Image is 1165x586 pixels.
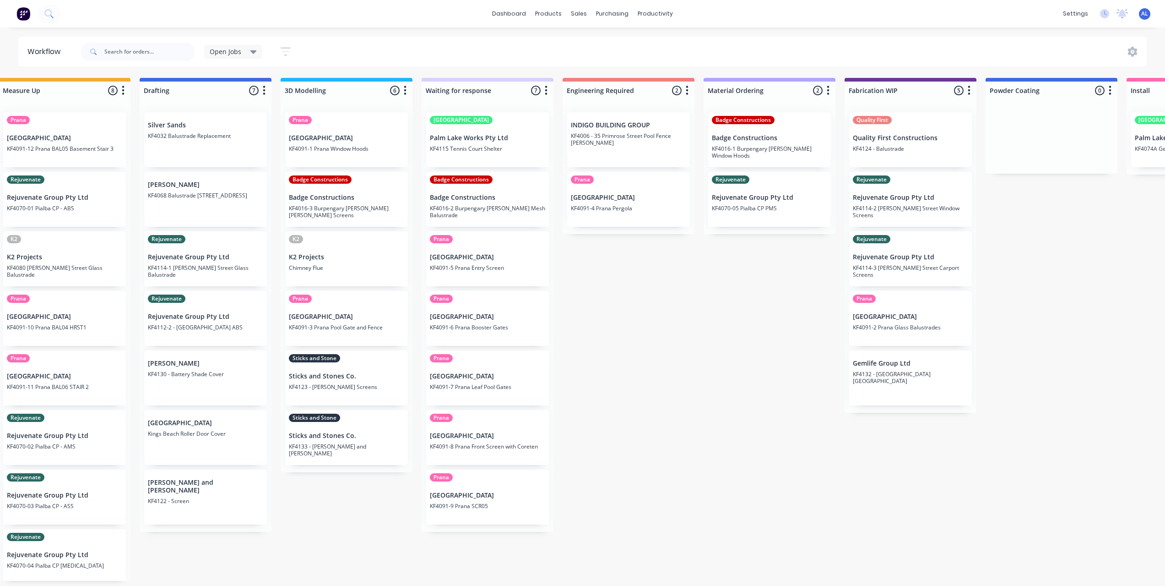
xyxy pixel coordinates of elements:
[1058,7,1093,21] div: settings
[144,112,267,167] div: Silver SandsKF4032 Balustrade Replacement
[712,145,827,159] p: KF4016-1 Burpengary [PERSON_NAME] Window Hoods
[7,354,30,362] div: Prana
[16,7,30,21] img: Factory
[430,134,545,142] p: Palm Lake Works Pty Ltd
[144,231,267,286] div: RejuvenateRejuvenate Group Pty LtdKF4114-1 [PERSON_NAME] Street Glass Balustrade
[3,470,126,525] div: RejuvenateRejuvenate Group Pty LtdKF4070-03 Pialba CP - ASS
[289,354,340,362] div: Sticks and Stone
[426,172,549,227] div: Badge ConstructionsBadge ConstructionsKF4016-2 Burpengary [PERSON_NAME] Mesh Balustrade
[3,231,126,286] div: K2K2 ProjectsKF4080 [PERSON_NAME] Street Glass Balustrade
[571,132,686,146] p: KF4006 - 35 Primrose Street Pool Fence [PERSON_NAME]
[7,253,122,261] p: K2 Projects
[426,291,549,346] div: Prana[GEOGRAPHIC_DATA]KF4091-6 Prana Booster Gates
[7,116,30,124] div: Prana
[430,414,453,422] div: Prana
[7,432,122,440] p: Rejuvenate Group Pty Ltd
[148,235,185,243] div: Rejuvenate
[7,414,44,422] div: Rejuvenate
[104,43,195,61] input: Search for orders...
[148,295,185,303] div: Rejuvenate
[571,175,594,184] div: Prana
[426,410,549,465] div: Prana[GEOGRAPHIC_DATA]KF4091-8 Prana Front Screen with Coreten
[285,351,408,405] div: Sticks and StoneSticks and Stones Co.KF4123 - [PERSON_NAME] Screens
[712,205,827,212] p: KF4070-05 Pialba CP PMS
[7,205,122,212] p: KF4070-01 Pialba CP - ABS
[7,235,21,243] div: K2
[849,172,972,227] div: RejuvenateRejuvenate Group Pty LtdKF4114-2 [PERSON_NAME] Street Window Screens
[849,351,972,405] div: Gemlife Group LtdKF4132 - [GEOGRAPHIC_DATA] [GEOGRAPHIC_DATA]
[853,324,968,331] p: KF4091-2 Prana Glass Balustrades
[7,313,122,321] p: [GEOGRAPHIC_DATA]
[853,205,968,219] p: KF4114-2 [PERSON_NAME] Street Window Screens
[430,116,493,124] div: [GEOGRAPHIC_DATA]
[7,562,122,569] p: KF4070-04 Pialba CP [MEDICAL_DATA]
[853,116,892,124] div: Quality First
[430,295,453,303] div: Prana
[430,235,453,243] div: Prana
[853,264,968,278] p: KF4114-3 [PERSON_NAME] Street Carport Screens
[289,414,340,422] div: Sticks and Stone
[7,551,122,559] p: Rejuvenate Group Pty Ltd
[853,134,968,142] p: Quality First Constructions
[591,7,633,21] div: purchasing
[430,372,545,380] p: [GEOGRAPHIC_DATA]
[289,313,404,321] p: [GEOGRAPHIC_DATA]
[1141,10,1148,18] span: AL
[7,324,122,331] p: KF4091-10 Prana BAL04 HRST1
[289,235,303,243] div: K2
[853,194,968,202] p: Rejuvenate Group Pty Ltd
[849,231,972,286] div: RejuvenateRejuvenate Group Pty LtdKF4114-3 [PERSON_NAME] Street Carport Screens
[7,503,122,509] p: KF4070-03 Pialba CP - ASS
[3,351,126,405] div: Prana[GEOGRAPHIC_DATA]KF4091-11 Prana BAL06 STAIR 2
[289,205,404,219] p: KF4016-3 Burpengary [PERSON_NAME] [PERSON_NAME] Screens
[27,46,65,57] div: Workflow
[285,172,408,227] div: Badge ConstructionsBadge ConstructionsKF4016-3 Burpengary [PERSON_NAME] [PERSON_NAME] Screens
[3,291,126,346] div: Prana[GEOGRAPHIC_DATA]KF4091-10 Prana BAL04 HRST1
[148,264,263,278] p: KF4114-1 [PERSON_NAME] Street Glass Balustrade
[567,112,690,167] div: INDIGO BUILDING GROUPKF4006 - 35 Primrose Street Pool Fence [PERSON_NAME]
[148,132,263,139] p: KF4032 Balustrade Replacement
[712,116,775,124] div: Badge Constructions
[430,324,545,331] p: KF4091-6 Prana Booster Gates
[144,291,267,346] div: RejuvenateRejuvenate Group Pty LtdKF4112-2 - [GEOGRAPHIC_DATA] ABS
[148,360,263,367] p: [PERSON_NAME]
[712,194,827,202] p: Rejuvenate Group Pty Ltd
[430,473,453,482] div: Prana
[148,479,263,494] p: [PERSON_NAME] and [PERSON_NAME]
[289,134,404,142] p: [GEOGRAPHIC_DATA]
[571,121,686,129] p: INDIGO BUILDING GROUP
[566,7,591,21] div: sales
[853,253,968,261] p: Rejuvenate Group Pty Ltd
[712,175,749,184] div: Rejuvenate
[7,443,122,450] p: KF4070-02 Pialba CP - AMS
[853,175,890,184] div: Rejuvenate
[7,145,122,152] p: KF4091-12 Prana BAL05 Basement Stair 3
[571,194,686,202] p: [GEOGRAPHIC_DATA]
[430,253,545,261] p: [GEOGRAPHIC_DATA]
[289,372,404,380] p: Sticks and Stones Co.
[289,443,404,457] p: KF4133 - [PERSON_NAME] and [PERSON_NAME]
[853,235,890,243] div: Rejuvenate
[148,419,263,427] p: [GEOGRAPHIC_DATA]
[7,194,122,202] p: Rejuvenate Group Pty Ltd
[430,145,545,152] p: KF4115 Tennis Court Shelter
[426,231,549,286] div: Prana[GEOGRAPHIC_DATA]KF4091-5 Prana Entry Screen
[849,291,972,346] div: Prana[GEOGRAPHIC_DATA]KF4091-2 Prana Glass Balustrades
[285,291,408,346] div: Prana[GEOGRAPHIC_DATA]KF4091-3 Prana Pool Gate and Fence
[148,430,263,437] p: Kings Beach Roller Door Cover
[430,205,545,219] p: KF4016-2 Burpengary [PERSON_NAME] Mesh Balustrade
[285,112,408,167] div: Prana[GEOGRAPHIC_DATA]KF4091-1 Prana Window Hoods
[430,383,545,390] p: KF4091-7 Prana Leaf Pool Gates
[7,264,122,278] p: KF4080 [PERSON_NAME] Street Glass Balustrade
[148,192,263,199] p: KF4068 Balustrade [STREET_ADDRESS]
[7,175,44,184] div: Rejuvenate
[3,529,126,584] div: RejuvenateRejuvenate Group Pty LtdKF4070-04 Pialba CP [MEDICAL_DATA]
[7,473,44,482] div: Rejuvenate
[426,470,549,525] div: Prana[GEOGRAPHIC_DATA]KF4091-9 Prana SCR05
[430,264,545,271] p: KF4091-5 Prana Entry Screen
[567,172,690,227] div: Prana[GEOGRAPHIC_DATA]KF4091-4 Prana Pergola
[285,231,408,286] div: K2K2 ProjectsChimney Flue
[144,351,267,405] div: [PERSON_NAME]KF4130 - Battery Shade Cover
[430,354,453,362] div: Prana
[289,324,404,331] p: KF4091-3 Prana Pool Gate and Fence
